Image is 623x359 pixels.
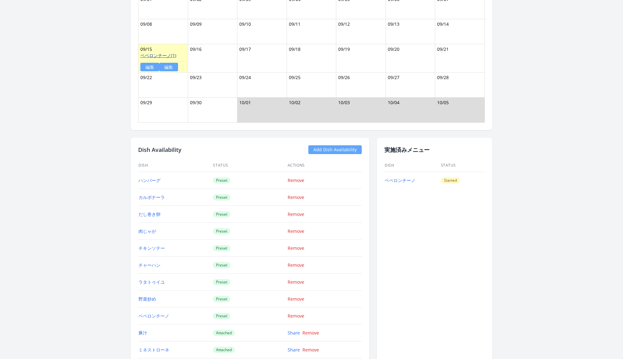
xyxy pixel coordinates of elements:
a: 編集 [140,63,159,71]
td: 09/08 [138,19,188,44]
a: ハンバーグ [138,177,160,183]
a: ミネストローネ [138,347,169,353]
th: Status [441,159,485,172]
td: 09/19 [336,44,386,72]
a: Share [288,330,300,336]
span: Preset [213,296,230,302]
th: Dish [384,159,441,172]
td: 09/12 [336,19,386,44]
a: チキンソテー [138,245,165,251]
a: 肉じゃが [138,228,156,234]
td: 09/22 [138,72,188,98]
a: Share [288,347,300,353]
td: 09/20 [386,44,435,72]
td: 09/11 [287,19,336,44]
span: Attached [213,330,235,336]
a: 豚汁 [138,330,147,336]
a: カルボナーラ [138,194,165,200]
a: ラタトゥイユ [138,279,165,285]
td: 09/17 [237,44,287,72]
a: だし巻き卵 [138,211,160,217]
td: 09/13 [386,19,435,44]
td: 10/03 [336,98,386,123]
td: 09/14 [435,19,485,44]
td: 09/09 [188,19,237,44]
th: Actions [287,159,362,172]
a: Remove [288,245,304,251]
td: 10/02 [287,98,336,123]
td: 09/15 [138,44,188,72]
td: 09/27 [386,72,435,98]
span: Preset [213,211,230,217]
td: 09/28 [435,72,485,98]
h2: 実施済みメニュー [384,145,485,154]
span: Started [441,177,460,184]
td: 09/24 [237,72,287,98]
a: Remove [288,279,304,285]
span: Preset [213,194,230,201]
a: ペペロンチーノ(1) [140,52,176,58]
td: 10/05 [435,98,485,123]
a: Remove [288,211,304,217]
a: Remove [288,194,304,200]
h2: Dish Availability [138,145,181,154]
th: Dish [138,159,213,172]
span: Attached [213,347,235,353]
a: Remove [288,262,304,268]
a: ペペロンチーノ [385,177,415,183]
a: Remove [302,347,319,353]
span: Preset [213,313,230,319]
td: 09/10 [237,19,287,44]
td: 09/25 [287,72,336,98]
td: 09/29 [138,98,188,123]
span: Preset [213,279,230,285]
td: 09/23 [188,72,237,98]
td: 09/16 [188,44,237,72]
th: Status [213,159,287,172]
a: Remove [302,330,319,336]
a: Remove [288,228,304,234]
a: Remove [288,313,304,319]
td: 09/30 [188,98,237,123]
span: Preset [213,228,230,234]
td: 09/26 [336,72,386,98]
span: Preset [213,177,230,184]
a: 野菜炒め [138,296,156,302]
td: 10/01 [237,98,287,123]
a: Remove [288,177,304,183]
a: ペペロンチーノ [138,313,169,319]
td: 09/21 [435,44,485,72]
td: 10/04 [386,98,435,123]
a: チャーハン [138,262,160,268]
a: Add Dish Availability [308,145,362,154]
td: 09/18 [287,44,336,72]
a: 編集 [159,63,178,71]
span: Preset [213,245,230,251]
a: Remove [288,296,304,302]
span: Preset [213,262,230,268]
